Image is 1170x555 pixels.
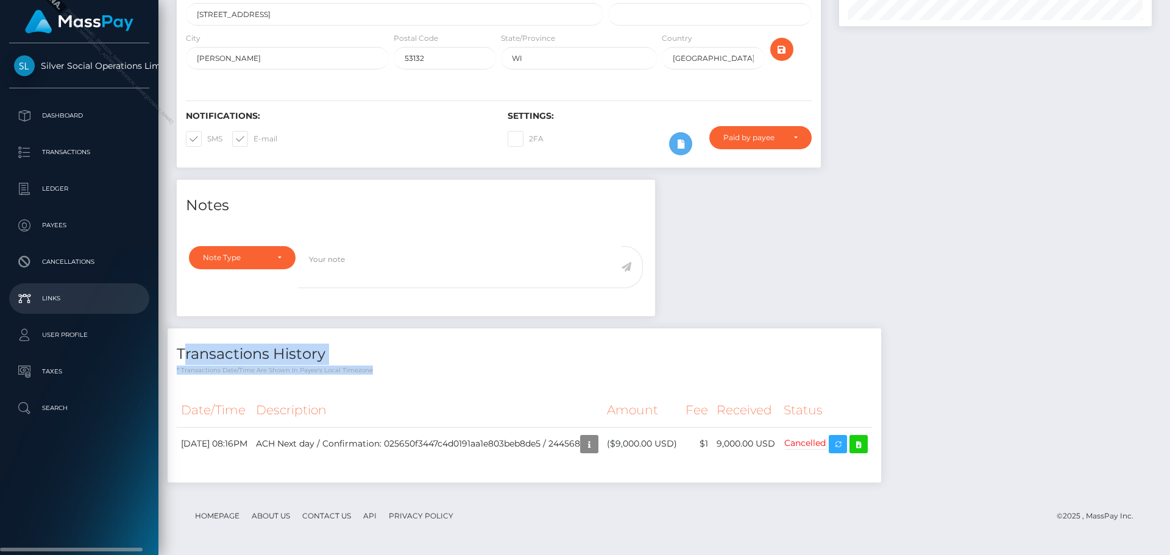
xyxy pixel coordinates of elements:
td: ($9,000.00 USD) [603,427,681,461]
td: $1 [681,427,712,461]
button: Note Type [189,246,296,269]
a: API [358,506,381,525]
label: State/Province [501,33,555,44]
p: * Transactions date/time are shown in payee's local timezone [177,366,872,375]
p: Transactions [14,143,144,161]
img: MassPay Logo [25,10,133,34]
a: Links [9,283,149,314]
label: E-mail [232,131,277,147]
a: Contact Us [297,506,356,525]
th: Status [779,394,872,427]
p: Payees [14,216,144,235]
label: 2FA [508,131,544,147]
label: SMS [186,131,222,147]
td: [DATE] 08:16PM [177,427,252,461]
th: Amount [603,394,681,427]
p: Ledger [14,180,144,198]
a: Transactions [9,137,149,168]
div: Paid by payee [723,133,784,143]
label: Postal Code [394,33,438,44]
a: Payees [9,210,149,241]
img: Silver Social Operations Limited [14,55,35,76]
p: Taxes [14,362,144,381]
a: Taxes [9,356,149,387]
th: Received [712,394,779,427]
em: Cancelled [784,437,826,449]
p: Links [14,289,144,308]
p: Cancellations [14,253,144,271]
a: Dashboard [9,101,149,131]
h6: Notifications: [186,111,489,121]
a: Privacy Policy [384,506,458,525]
label: Country [662,33,692,44]
button: Paid by payee [709,126,812,149]
span: Silver Social Operations Limited [9,60,149,71]
p: Search [14,399,144,417]
div: Note Type [203,253,268,263]
a: Ledger [9,174,149,204]
p: Dashboard [14,107,144,125]
td: 9,000.00 USD [712,427,779,461]
h6: Settings: [508,111,811,121]
a: Cancellations [9,247,149,277]
a: About Us [247,506,295,525]
th: Fee [681,394,712,427]
p: User Profile [14,326,144,344]
div: © 2025 , MassPay Inc. [1057,509,1143,523]
a: User Profile [9,320,149,350]
td: ACH Next day / Confirmation: 025650f3447c4d0191aa1e803beb8de5 / 244568 [252,427,603,461]
h4: Notes [186,195,646,216]
h4: Transactions History [177,344,872,365]
a: Homepage [190,506,244,525]
th: Description [252,394,603,427]
label: City [186,33,200,44]
a: Search [9,393,149,423]
th: Date/Time [177,394,252,427]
